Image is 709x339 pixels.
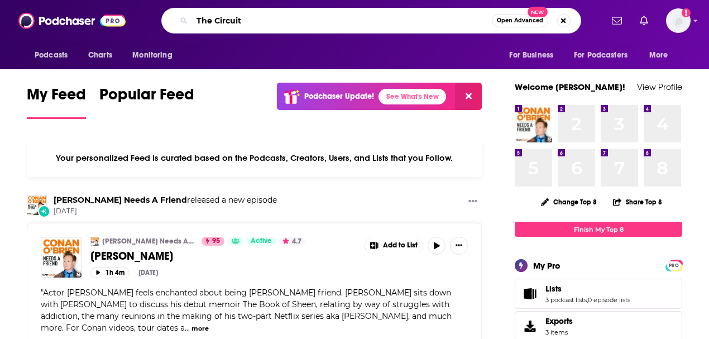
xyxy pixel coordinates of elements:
[90,237,99,246] img: Conan O’Brien Needs A Friend
[574,47,627,63] span: For Podcasters
[637,82,682,92] a: View Profile
[99,85,194,119] a: Popular Feed
[666,8,691,33] span: Logged in as vjacobi
[515,105,552,142] img: Conan O’Brien Needs A Friend
[492,14,548,27] button: Open AdvancedNew
[246,237,276,246] a: Active
[528,7,548,17] span: New
[138,269,158,276] div: [DATE]
[81,45,119,66] a: Charts
[667,261,681,269] a: PRO
[212,236,220,247] span: 95
[519,318,541,334] span: Exports
[279,237,305,246] button: 4.7
[515,82,625,92] a: Welcome [PERSON_NAME]!
[18,10,126,31] img: Podchaser - Follow, Share and Rate Podcasts
[124,45,186,66] button: open menu
[567,45,644,66] button: open menu
[54,207,277,216] span: [DATE]
[90,249,173,263] span: [PERSON_NAME]
[666,8,691,33] img: User Profile
[27,45,82,66] button: open menu
[161,8,581,34] div: Search podcasts, credits, & more...
[99,85,194,111] span: Popular Feed
[545,316,573,326] span: Exports
[35,47,68,63] span: Podcasts
[649,47,668,63] span: More
[545,328,573,336] span: 3 items
[515,279,682,309] span: Lists
[41,288,452,333] span: "
[464,195,482,209] button: Show More Button
[545,296,587,304] a: 3 podcast lists
[509,47,553,63] span: For Business
[90,268,130,278] button: 1h 4m
[41,237,82,278] img: Charlie Sheen
[102,237,194,246] a: [PERSON_NAME] Needs A Friend
[90,249,356,263] a: [PERSON_NAME]
[88,47,112,63] span: Charts
[666,8,691,33] button: Show profile menu
[54,195,187,205] a: Conan O’Brien Needs A Friend
[38,205,50,217] div: New Episode
[132,47,172,63] span: Monitoring
[54,195,277,206] h3: released a new episode
[534,195,603,209] button: Change Top 8
[641,45,682,66] button: open menu
[27,85,86,119] a: My Feed
[533,260,561,271] div: My Pro
[612,191,663,213] button: Share Top 8
[191,324,209,333] button: more
[667,261,681,270] span: PRO
[607,11,626,30] a: Show notifications dropdown
[682,8,691,17] svg: Add a profile image
[519,286,541,302] a: Lists
[587,296,588,304] span: ,
[202,237,224,246] a: 95
[251,236,272,247] span: Active
[450,237,468,255] button: Show More Button
[501,45,567,66] button: open menu
[383,241,418,250] span: Add to List
[185,323,190,333] span: ...
[304,92,374,101] p: Podchaser Update!
[27,139,482,177] div: Your personalized Feed is curated based on the Podcasts, Creators, Users, and Lists that you Follow.
[515,222,682,237] a: Finish My Top 8
[545,284,630,294] a: Lists
[635,11,653,30] a: Show notifications dropdown
[27,85,86,111] span: My Feed
[192,12,492,30] input: Search podcasts, credits, & more...
[588,296,630,304] a: 0 episode lists
[41,288,452,333] span: Actor [PERSON_NAME] feels enchanted about being [PERSON_NAME] friend. [PERSON_NAME] sits down wit...
[545,284,562,294] span: Lists
[497,18,543,23] span: Open Advanced
[365,237,423,255] button: Show More Button
[379,89,446,104] a: See What's New
[27,195,47,215] img: Conan O’Brien Needs A Friend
